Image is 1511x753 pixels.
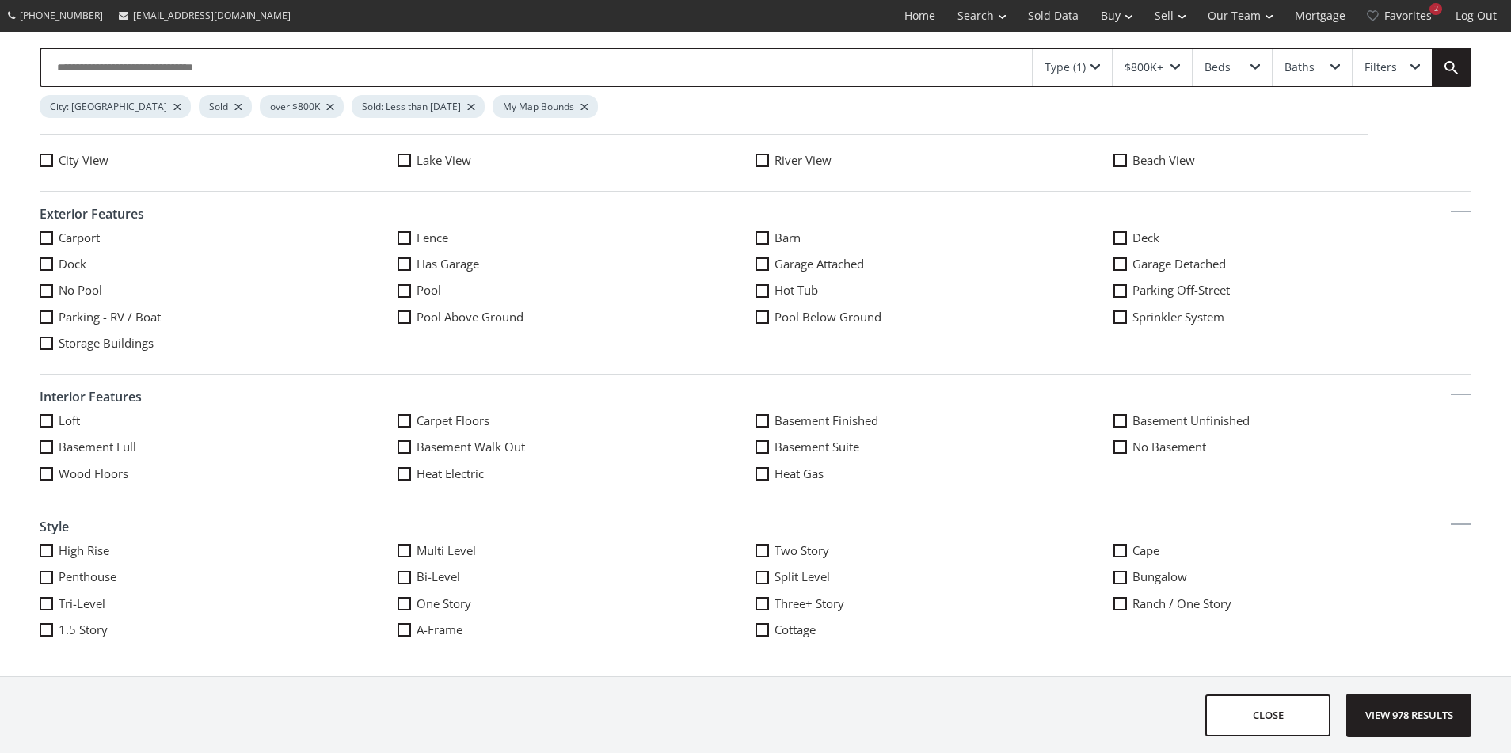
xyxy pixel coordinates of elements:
label: Heat Electric [398,466,755,482]
label: Split Level [755,569,1113,585]
label: Storage Buildings [40,335,398,352]
label: Bungalow [1113,569,1471,585]
label: Garage Attached [755,256,1113,272]
div: My Map Bounds [493,95,598,118]
button: close [1205,694,1330,736]
label: Wood Floors [40,466,398,482]
div: 2 [1429,3,1442,15]
div: Filters [1364,62,1397,73]
label: A-Frame [398,622,755,638]
label: Bi-Level [398,569,755,585]
div: Sold [199,95,252,118]
h4: Exterior features [40,200,1471,230]
label: Pool Below Ground [755,309,1113,325]
label: High Rise [40,542,398,559]
label: Garage Detached [1113,256,1471,272]
label: Sprinkler System [1113,309,1471,325]
h4: Style [40,512,1471,542]
label: City view [40,152,398,169]
label: Parking Off-Street [1113,282,1471,299]
label: Basement Walk Out [398,439,755,455]
label: Basement Suite [755,439,1113,455]
div: Beds [1205,62,1231,73]
label: Fence [398,230,755,246]
h4: Interior Features [40,382,1471,413]
label: Beach View [1113,152,1471,169]
div: over $800K [260,95,344,118]
label: No Pool [40,282,398,299]
label: Three+ Story [755,595,1113,612]
label: Penthouse [40,569,398,585]
label: Dock [40,256,398,272]
label: Pool [398,282,755,299]
label: Multi Level [398,542,755,559]
label: Lake view [398,152,755,169]
label: Carport [40,230,398,246]
div: Baths [1285,62,1315,73]
div: Sold: Less than [DATE] [352,95,485,118]
span: [EMAIL_ADDRESS][DOMAIN_NAME] [133,9,291,22]
label: Basement Finished [755,413,1113,429]
label: No Basement [1113,439,1471,455]
div: City: [GEOGRAPHIC_DATA] [40,95,191,118]
label: Has garage [398,256,755,272]
label: Deck [1113,230,1471,246]
label: 1.5 Story [40,622,398,638]
button: View 978 results [1346,694,1471,737]
label: Basement Unfinished [1113,413,1471,429]
label: Barn [755,230,1113,246]
label: Ranch / One Story [1113,595,1471,612]
label: Cottage [755,622,1113,638]
label: Basement Full [40,439,398,455]
label: Pool Above Ground [398,309,755,325]
span: [PHONE_NUMBER] [20,9,103,22]
div: Type (1) [1045,62,1086,73]
label: Heat Gas [755,466,1113,482]
div: $800K+ [1125,62,1163,73]
label: Two Story [755,542,1113,559]
label: Hot Tub [755,282,1113,299]
span: View 978 results [1351,694,1467,736]
label: Tri-Level [40,595,398,612]
label: River View [755,152,1113,169]
label: Parking - RV / Boat [40,309,398,325]
label: Loft [40,413,398,429]
a: [EMAIL_ADDRESS][DOMAIN_NAME] [111,1,299,30]
label: Cape [1113,542,1471,559]
label: One Story [398,595,755,612]
label: Carpet Floors [398,413,755,429]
